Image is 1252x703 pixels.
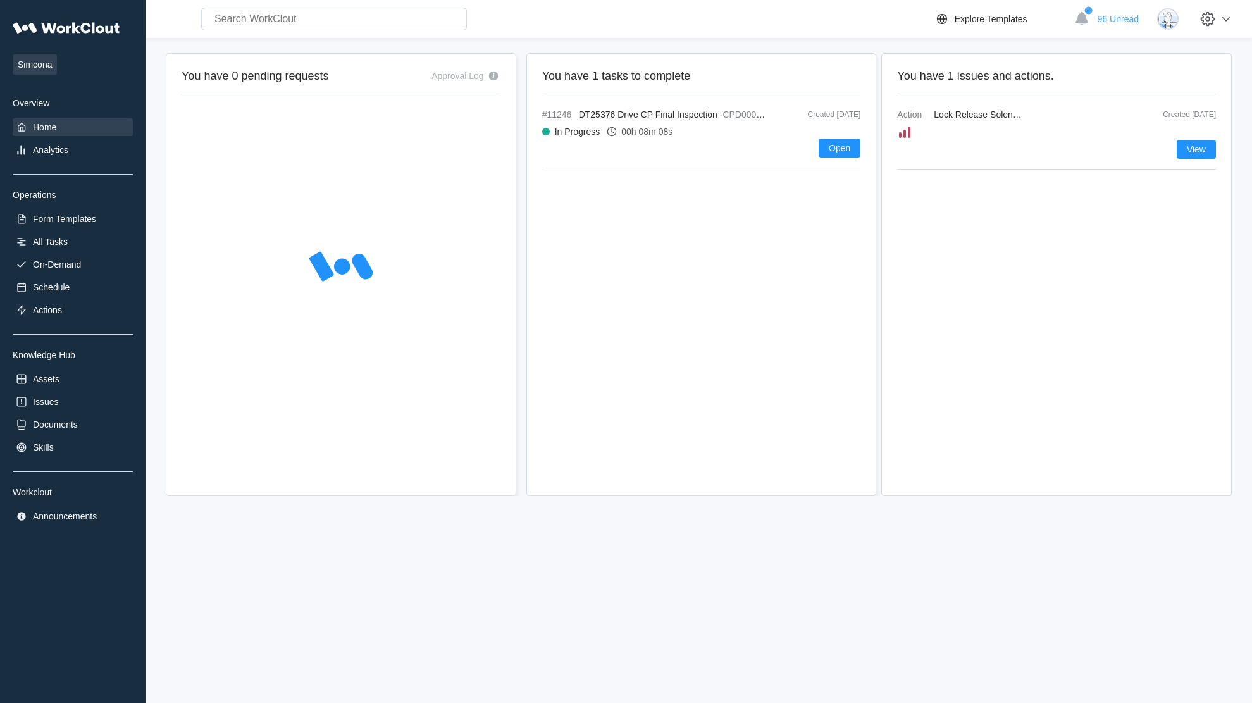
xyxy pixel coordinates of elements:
a: Actions [13,301,133,319]
div: Created [DATE] [1153,110,1216,119]
a: Issues [13,393,133,411]
button: Open [819,139,860,158]
a: Skills [13,439,133,456]
span: Action [897,109,929,120]
div: Documents [33,420,78,430]
a: On-Demand [13,256,133,273]
div: Workclout [13,487,133,497]
span: Lock Release Solenoid Connection on #4 [934,109,1096,120]
span: DT25376 Drive CP Final Inspection - [579,109,723,120]
a: Schedule [13,278,133,296]
h2: You have 0 pending requests [182,69,329,84]
div: Skills [33,442,54,452]
span: Simcona [13,54,57,75]
div: Created [DATE] [778,110,860,119]
img: clout-05.png [1157,8,1179,30]
div: Issues [33,397,58,407]
div: Overview [13,98,133,108]
a: Documents [13,416,133,433]
div: 00h 08m 08s [621,127,672,137]
a: Home [13,118,133,136]
div: All Tasks [33,237,68,247]
a: Analytics [13,141,133,159]
div: Analytics [33,145,68,155]
mark: CPD00009 [722,109,766,120]
div: Knowledge Hub [13,350,133,360]
button: View [1177,140,1216,159]
div: Actions [33,305,62,315]
div: Schedule [33,282,70,292]
span: Open [829,144,850,152]
span: #11246 [542,109,574,120]
div: Form Templates [33,214,96,224]
a: Assets [13,370,133,388]
div: Operations [13,190,133,200]
div: Announcements [33,511,97,521]
div: Explore Templates [955,14,1027,24]
h2: You have 1 tasks to complete [542,69,861,84]
h2: You have 1 issues and actions. [897,69,1216,84]
a: Announcements [13,507,133,525]
a: Form Templates [13,210,133,228]
div: Approval Log [431,71,484,81]
div: Assets [33,374,59,384]
input: Search WorkClout [201,8,467,30]
span: View [1187,145,1206,154]
a: Explore Templates [934,11,1068,27]
span: 96 Unread [1098,14,1139,24]
div: Home [33,122,56,132]
a: All Tasks [13,233,133,251]
div: On-Demand [33,259,81,270]
div: In Progress [555,127,600,137]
